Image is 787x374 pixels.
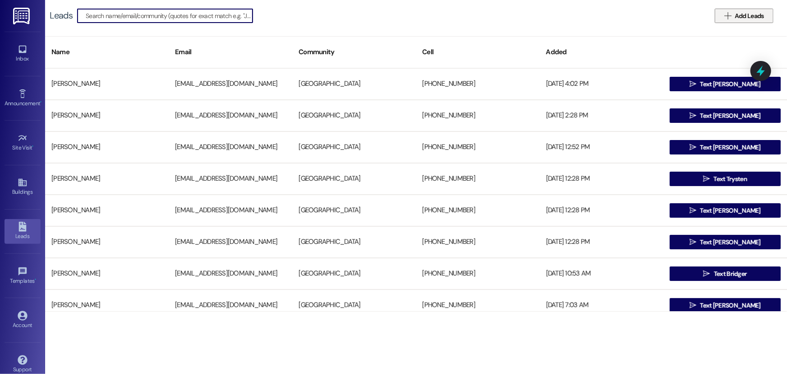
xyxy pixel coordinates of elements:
[292,296,416,314] div: [GEOGRAPHIC_DATA]
[670,140,781,154] button: Text [PERSON_NAME]
[416,233,539,251] div: [PHONE_NUMBER]
[700,238,760,247] span: Text [PERSON_NAME]
[292,107,416,125] div: [GEOGRAPHIC_DATA]
[40,99,41,105] span: •
[540,201,663,220] div: [DATE] 12:28 PM
[714,269,747,279] span: Text Bridger
[35,276,36,283] span: •
[713,174,747,184] span: Text Trysten
[540,41,663,63] div: Added
[5,308,41,332] a: Account
[86,9,253,22] input: Search name/email/community (quotes for exact match e.g. "John Smith")
[416,170,539,188] div: [PHONE_NUMBER]
[700,79,760,89] span: Text [PERSON_NAME]
[690,302,696,309] i: 
[5,131,41,155] a: Site Visit •
[700,111,760,121] span: Text [PERSON_NAME]
[724,12,731,19] i: 
[45,201,169,220] div: [PERSON_NAME]
[690,112,696,119] i: 
[670,77,781,91] button: Text [PERSON_NAME]
[690,207,696,214] i: 
[735,11,764,21] span: Add Leads
[169,296,292,314] div: [EMAIL_ADDRESS][DOMAIN_NAME]
[5,219,41,243] a: Leads
[540,138,663,156] div: [DATE] 12:52 PM
[700,143,760,152] span: Text [PERSON_NAME]
[5,175,41,199] a: Buildings
[45,75,169,93] div: [PERSON_NAME]
[670,298,781,313] button: Text [PERSON_NAME]
[540,296,663,314] div: [DATE] 7:03 AM
[715,9,773,23] button: Add Leads
[5,42,41,66] a: Inbox
[45,41,169,63] div: Name
[169,201,292,220] div: [EMAIL_ADDRESS][DOMAIN_NAME]
[416,75,539,93] div: [PHONE_NUMBER]
[700,206,760,215] span: Text [PERSON_NAME]
[540,75,663,93] div: [DATE] 4:02 PM
[45,265,169,283] div: [PERSON_NAME]
[292,75,416,93] div: [GEOGRAPHIC_DATA]
[703,270,710,277] i: 
[45,170,169,188] div: [PERSON_NAME]
[703,175,710,182] i: 
[540,233,663,251] div: [DATE] 12:28 PM
[416,138,539,156] div: [PHONE_NUMBER]
[690,238,696,246] i: 
[169,233,292,251] div: [EMAIL_ADDRESS][DOMAIN_NAME]
[292,233,416,251] div: [GEOGRAPHIC_DATA]
[540,265,663,283] div: [DATE] 10:53 AM
[32,143,34,150] span: •
[45,138,169,156] div: [PERSON_NAME]
[292,170,416,188] div: [GEOGRAPHIC_DATA]
[169,170,292,188] div: [EMAIL_ADDRESS][DOMAIN_NAME]
[169,265,292,283] div: [EMAIL_ADDRESS][DOMAIN_NAME]
[416,265,539,283] div: [PHONE_NUMBER]
[50,11,73,20] div: Leads
[45,296,169,314] div: [PERSON_NAME]
[45,107,169,125] div: [PERSON_NAME]
[670,108,781,123] button: Text [PERSON_NAME]
[700,301,760,310] span: Text [PERSON_NAME]
[416,41,539,63] div: Cell
[45,233,169,251] div: [PERSON_NAME]
[292,138,416,156] div: [GEOGRAPHIC_DATA]
[169,107,292,125] div: [EMAIL_ADDRESS][DOMAIN_NAME]
[416,107,539,125] div: [PHONE_NUMBER]
[670,203,781,218] button: Text [PERSON_NAME]
[13,8,32,24] img: ResiDesk Logo
[292,41,416,63] div: Community
[670,235,781,249] button: Text [PERSON_NAME]
[5,264,41,288] a: Templates •
[670,266,781,281] button: Text Bridger
[540,107,663,125] div: [DATE] 2:28 PM
[416,201,539,220] div: [PHONE_NUMBER]
[690,80,696,88] i: 
[169,138,292,156] div: [EMAIL_ADDRESS][DOMAIN_NAME]
[169,41,292,63] div: Email
[690,144,696,151] i: 
[416,296,539,314] div: [PHONE_NUMBER]
[292,265,416,283] div: [GEOGRAPHIC_DATA]
[169,75,292,93] div: [EMAIL_ADDRESS][DOMAIN_NAME]
[670,172,781,186] button: Text Trysten
[292,201,416,220] div: [GEOGRAPHIC_DATA]
[540,170,663,188] div: [DATE] 12:28 PM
